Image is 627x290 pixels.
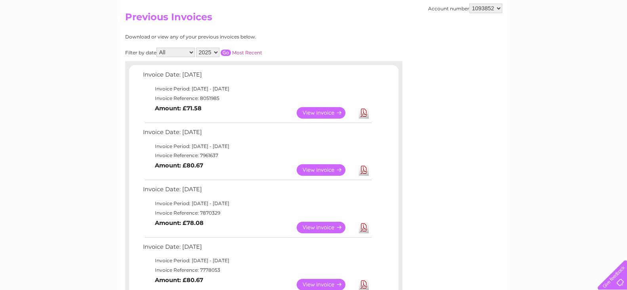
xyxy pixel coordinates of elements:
div: Download or view any of your previous invoices below. [125,34,333,40]
a: Log out [601,34,619,40]
a: Download [359,107,369,119]
a: Most Recent [232,50,262,56]
img: logo.png [22,21,62,45]
div: Account number [428,4,502,13]
b: Amount: £78.08 [155,219,204,227]
td: Invoice Date: [DATE] [141,184,373,199]
td: Invoice Period: [DATE] - [DATE] [141,199,373,208]
h2: Previous Invoices [125,12,502,27]
td: Invoice Date: [DATE] [141,69,373,84]
a: Energy [507,34,525,40]
a: View [297,222,355,233]
a: Download [359,164,369,176]
td: Invoice Reference: 7778053 [141,265,373,275]
td: Invoice Period: [DATE] - [DATE] [141,142,373,151]
td: Invoice Reference: 7870329 [141,208,373,218]
a: 0333 014 3131 [478,4,532,14]
a: Download [359,222,369,233]
b: Amount: £80.67 [155,277,203,284]
div: Clear Business is a trading name of Verastar Limited (registered in [GEOGRAPHIC_DATA] No. 3667643... [127,4,501,38]
a: View [297,107,355,119]
td: Invoice Date: [DATE] [141,242,373,256]
td: Invoice Period: [DATE] - [DATE] [141,256,373,265]
td: Invoice Reference: 7961637 [141,151,373,160]
a: Blog [558,34,570,40]
div: Filter by date [125,48,333,57]
a: Water [488,34,503,40]
a: Contact [574,34,594,40]
b: Amount: £71.58 [155,105,202,112]
td: Invoice Reference: 8051985 [141,94,373,103]
a: View [297,164,355,176]
a: Telecoms [530,34,553,40]
td: Invoice Date: [DATE] [141,127,373,142]
b: Amount: £80.67 [155,162,203,169]
td: Invoice Period: [DATE] - [DATE] [141,84,373,94]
